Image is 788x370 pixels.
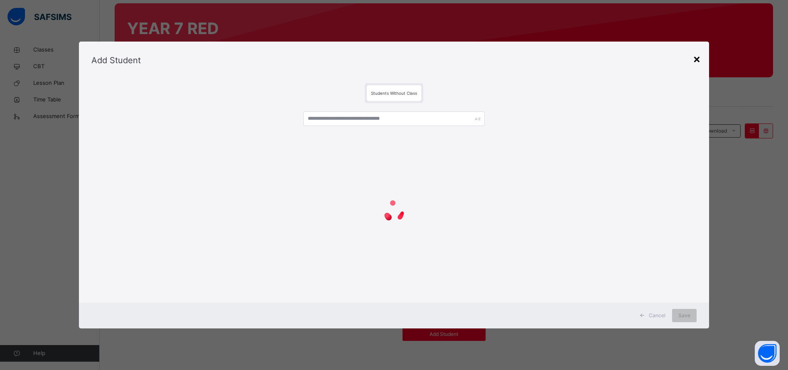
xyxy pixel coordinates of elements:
[678,312,690,319] span: Save
[693,50,701,67] div: ×
[371,91,417,96] span: Students Without Class
[649,312,665,319] span: Cancel
[91,55,141,65] span: Add Student
[755,341,780,366] button: Open asap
